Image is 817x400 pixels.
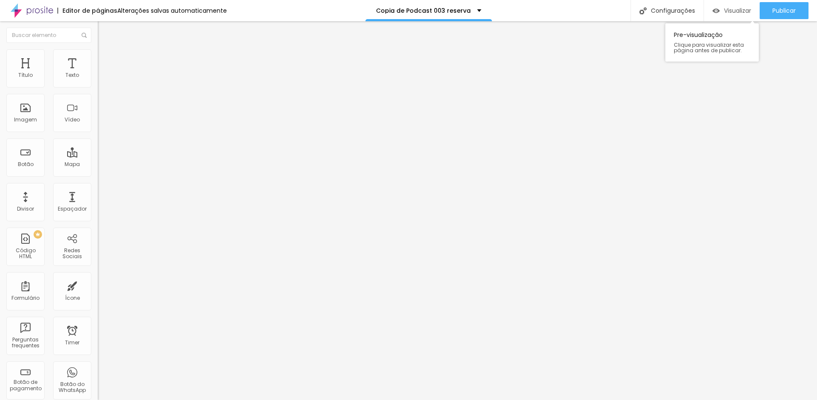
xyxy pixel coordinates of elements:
[6,28,91,43] input: Buscar elemento
[18,72,33,78] div: Título
[65,340,79,346] div: Timer
[8,248,42,260] div: Código HTML
[82,33,87,38] img: Icone
[65,72,79,78] div: Texto
[55,381,89,394] div: Botão do WhatsApp
[65,161,80,167] div: Mapa
[8,379,42,392] div: Botão de pagamento
[65,117,80,123] div: Vídeo
[57,8,117,14] div: Editor de páginas
[17,206,34,212] div: Divisor
[639,7,647,14] img: Icone
[704,2,760,19] button: Visualizar
[712,7,720,14] img: view-1.svg
[98,21,817,400] iframe: Editor
[65,295,80,301] div: Ícone
[760,2,809,19] button: Publicar
[55,248,89,260] div: Redes Sociais
[58,206,87,212] div: Espaçador
[724,7,751,14] span: Visualizar
[376,8,471,14] p: Copia de Podcast 003 reserva
[8,337,42,349] div: Perguntas frequentes
[18,161,34,167] div: Botão
[665,23,759,62] div: Pre-visualização
[14,117,37,123] div: Imagem
[772,7,796,14] span: Publicar
[674,42,750,53] span: Clique para visualizar esta página antes de publicar.
[117,8,227,14] div: Alterações salvas automaticamente
[11,295,40,301] div: Formulário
